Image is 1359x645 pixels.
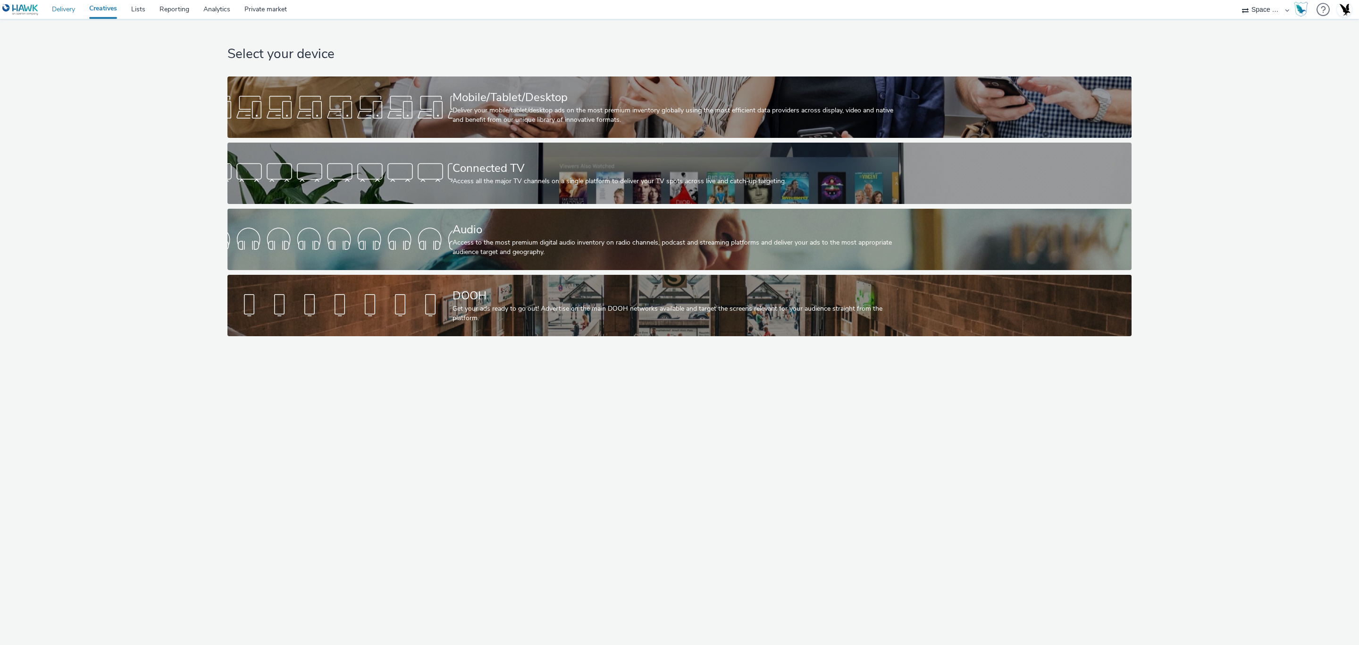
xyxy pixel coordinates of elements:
[227,143,1131,204] a: Connected TVAccess all the major TV channels on a single platform to deliver your TV spots across...
[1294,2,1312,17] a: Hawk Academy
[227,45,1131,63] h1: Select your device
[453,106,903,125] div: Deliver your mobile/tablet/desktop ads on the most premium inventory globally using the most effi...
[453,288,903,304] div: DOOH
[453,160,903,177] div: Connected TV
[1294,2,1308,17] img: Hawk Academy
[227,76,1131,138] a: Mobile/Tablet/DesktopDeliver your mobile/tablet/desktop ads on the most premium inventory globall...
[453,221,903,238] div: Audio
[453,238,903,257] div: Access to the most premium digital audio inventory on radio channels, podcast and streaming platf...
[453,177,903,186] div: Access all the major TV channels on a single platform to deliver your TV spots across live and ca...
[227,209,1131,270] a: AudioAccess to the most premium digital audio inventory on radio channels, podcast and streaming ...
[2,4,39,16] img: undefined Logo
[453,304,903,323] div: Get your ads ready to go out! Advertise on the main DOOH networks available and target the screen...
[227,275,1131,336] a: DOOHGet your ads ready to go out! Advertise on the main DOOH networks available and target the sc...
[1337,2,1351,17] img: Account UK
[453,89,903,106] div: Mobile/Tablet/Desktop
